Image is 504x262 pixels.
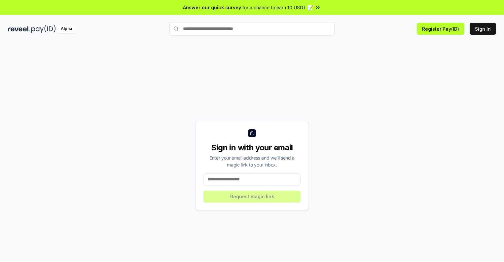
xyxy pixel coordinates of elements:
button: Sign In [470,23,496,35]
div: Sign in with your email [203,142,301,153]
div: Enter your email address and we’ll send a magic link to your inbox. [203,154,301,168]
img: reveel_dark [8,25,30,33]
img: logo_small [248,129,256,137]
button: Register Pay(ID) [417,23,464,35]
span: Answer our quick survey [183,4,241,11]
img: pay_id [31,25,56,33]
div: Alpha [57,25,76,33]
span: for a chance to earn 10 USDT 📝 [242,4,313,11]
